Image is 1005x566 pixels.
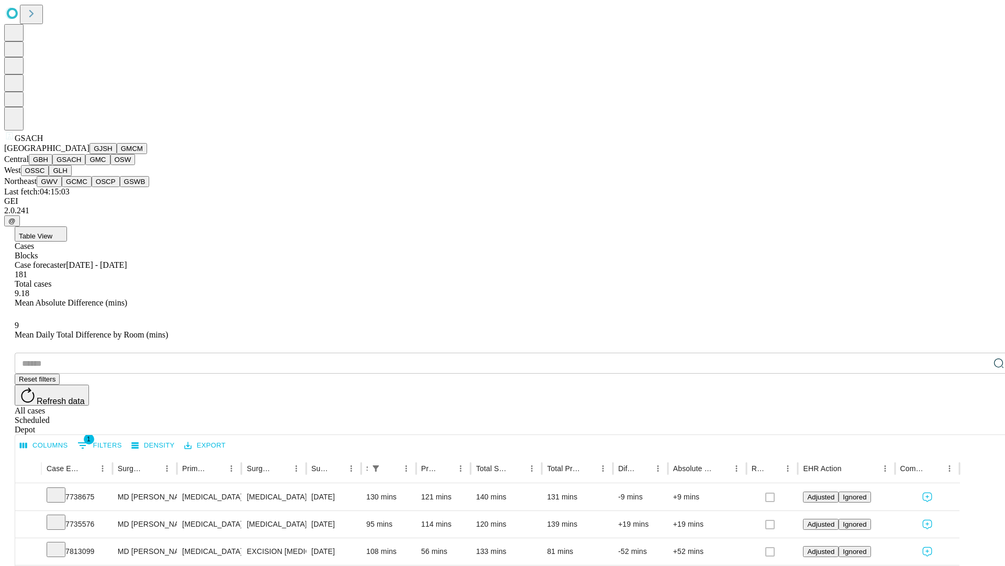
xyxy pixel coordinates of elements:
[52,154,85,165] button: GSACH
[843,520,866,528] span: Ignored
[476,464,509,473] div: Total Scheduled Duration
[928,461,942,476] button: Sort
[182,438,228,454] button: Export
[476,538,537,565] div: 133 mins
[384,461,399,476] button: Sort
[118,538,172,565] div: MD [PERSON_NAME] [PERSON_NAME] Md
[524,461,539,476] button: Menu
[4,215,20,226] button: @
[15,374,60,385] button: Reset filters
[95,461,110,476] button: Menu
[510,461,524,476] button: Sort
[118,484,172,510] div: MD [PERSON_NAME] [PERSON_NAME] Md
[752,464,765,473] div: Resolved in EHR
[209,461,224,476] button: Sort
[49,165,71,176] button: GLH
[182,484,236,510] div: [MEDICAL_DATA]
[19,375,55,383] span: Reset filters
[311,464,328,473] div: Surgery Date
[47,484,107,510] div: 7738675
[4,144,90,153] span: [GEOGRAPHIC_DATA]
[453,461,468,476] button: Menu
[247,538,300,565] div: EXCISION [MEDICAL_DATA] LESION EXCEPT [MEDICAL_DATA] SCALP NECK 4 PLUS CM
[803,519,839,530] button: Adjusted
[729,461,744,476] button: Menu
[714,461,729,476] button: Sort
[673,464,713,473] div: Absolute Difference
[878,461,892,476] button: Menu
[160,461,174,476] button: Menu
[17,438,71,454] button: Select columns
[807,548,834,556] span: Adjusted
[547,484,608,510] div: 131 mins
[15,226,67,242] button: Table View
[66,260,127,269] span: [DATE] - [DATE]
[85,154,110,165] button: GMC
[618,511,663,538] div: +19 mins
[92,176,120,187] button: OSCP
[329,461,344,476] button: Sort
[8,217,16,225] span: @
[20,516,36,534] button: Expand
[311,538,356,565] div: [DATE]
[807,520,834,528] span: Adjusted
[75,437,125,454] button: Show filters
[344,461,359,476] button: Menu
[618,464,635,473] div: Difference
[120,176,150,187] button: GSWB
[421,538,466,565] div: 56 mins
[182,511,236,538] div: [MEDICAL_DATA]
[366,484,411,510] div: 130 mins
[366,511,411,538] div: 95 mins
[4,155,29,164] span: Central
[368,461,383,476] button: Show filters
[15,134,43,143] span: GSACH
[366,538,411,565] div: 108 mins
[247,464,273,473] div: Surgery Name
[942,461,957,476] button: Menu
[247,484,300,510] div: [MEDICAL_DATA] REPAIR [MEDICAL_DATA] INITIAL
[19,232,52,240] span: Table View
[4,166,21,175] span: West
[37,176,62,187] button: GWV
[20,543,36,561] button: Expand
[636,461,651,476] button: Sort
[289,461,304,476] button: Menu
[476,511,537,538] div: 120 mins
[780,461,795,476] button: Menu
[118,511,172,538] div: MD [PERSON_NAME] [PERSON_NAME] Md
[4,177,37,186] span: Northeast
[4,206,1001,215] div: 2.0.241
[476,484,537,510] div: 140 mins
[618,484,663,510] div: -9 mins
[4,197,1001,206] div: GEI
[62,176,92,187] button: GCMC
[311,511,356,538] div: [DATE]
[224,461,239,476] button: Menu
[673,511,741,538] div: +19 mins
[15,270,27,279] span: 181
[673,538,741,565] div: +52 mins
[839,546,870,557] button: Ignored
[399,461,414,476] button: Menu
[807,493,834,501] span: Adjusted
[15,330,168,339] span: Mean Daily Total Difference by Room (mins)
[37,397,85,406] span: Refresh data
[274,461,289,476] button: Sort
[311,484,356,510] div: [DATE]
[900,464,926,473] div: Comments
[21,165,49,176] button: OSSC
[547,464,580,473] div: Total Predicted Duration
[81,461,95,476] button: Sort
[803,492,839,503] button: Adjusted
[129,438,177,454] button: Density
[547,538,608,565] div: 81 mins
[368,461,383,476] div: 1 active filter
[84,434,94,444] span: 1
[15,279,51,288] span: Total cases
[110,154,136,165] button: OSW
[843,461,857,476] button: Sort
[29,154,52,165] button: GBH
[117,143,147,154] button: GMCM
[15,321,19,330] span: 9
